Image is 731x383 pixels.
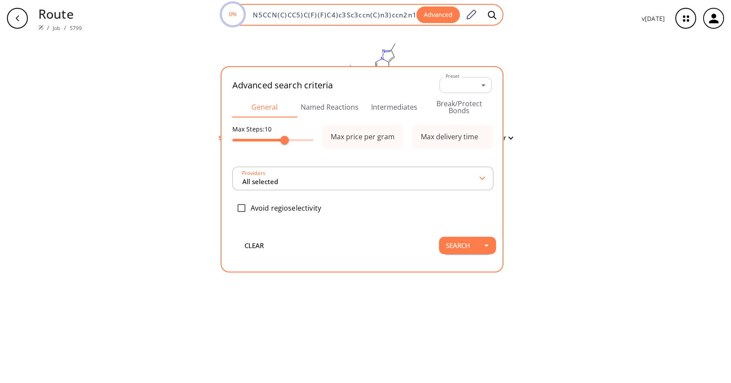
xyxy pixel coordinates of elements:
[218,133,254,142] p: Searching...
[331,133,395,140] div: Max price per gram
[232,80,333,91] h2: Advanced search criteria
[229,10,237,18] text: 0%
[232,124,314,134] p: Max Steps: 10
[53,24,60,32] a: Job
[485,134,513,141] button: Filter
[248,10,416,19] input: Enter SMILES
[38,4,82,23] p: Route
[269,37,443,132] svg: Cc1cc2c(F)c(NC(=O)c3c(Cl)cnc(N4CCC(CN5CCN(C)CC5)C(F)(F)C4)c3Sc3ccn(C)n3)ccn2n1
[427,97,492,118] button: Break/Protect Bonds
[239,171,265,176] label: Providers
[297,97,362,118] button: Named Reactions
[64,23,66,32] li: /
[38,25,44,30] img: Spaya logo
[232,97,492,118] div: Advanced Search Tabs
[439,237,477,254] button: Search
[421,133,478,140] div: Max delivery time
[70,24,82,32] a: 5799
[47,23,49,32] li: /
[228,237,280,254] button: clear
[232,199,493,217] div: Avoid regioselectivity
[362,97,427,118] button: Intermediates
[416,7,460,24] button: Advanced
[232,97,297,118] button: General
[642,14,665,23] p: v [DATE]
[446,73,459,80] label: Preset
